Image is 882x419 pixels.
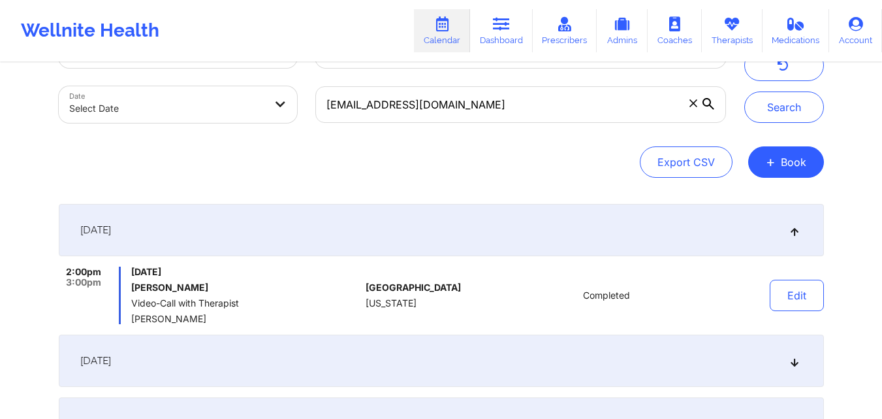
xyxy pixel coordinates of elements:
span: Completed [583,290,630,301]
span: [DATE] [80,224,111,237]
a: Prescribers [533,9,597,52]
span: 2:00pm [66,267,101,277]
h6: [PERSON_NAME] [131,282,360,293]
a: Dashboard [470,9,533,52]
span: + [766,158,776,165]
button: +Book [748,146,824,178]
a: Medications [763,9,830,52]
span: Video-Call with Therapist [131,298,360,309]
span: [DATE] [80,354,111,367]
button: Search [744,92,824,123]
span: [US_STATE] [366,298,417,309]
a: Admins [597,9,648,52]
div: Select Date [69,94,265,123]
button: Export CSV [640,146,732,178]
span: [GEOGRAPHIC_DATA] [366,282,461,293]
a: Coaches [648,9,702,52]
input: Search by patient email [315,86,725,123]
a: Therapists [702,9,763,52]
button: Edit [770,280,824,311]
span: 3:00pm [66,277,101,288]
a: Calendar [414,9,470,52]
span: [PERSON_NAME] [131,314,360,324]
span: [DATE] [131,267,360,277]
a: Account [829,9,882,52]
